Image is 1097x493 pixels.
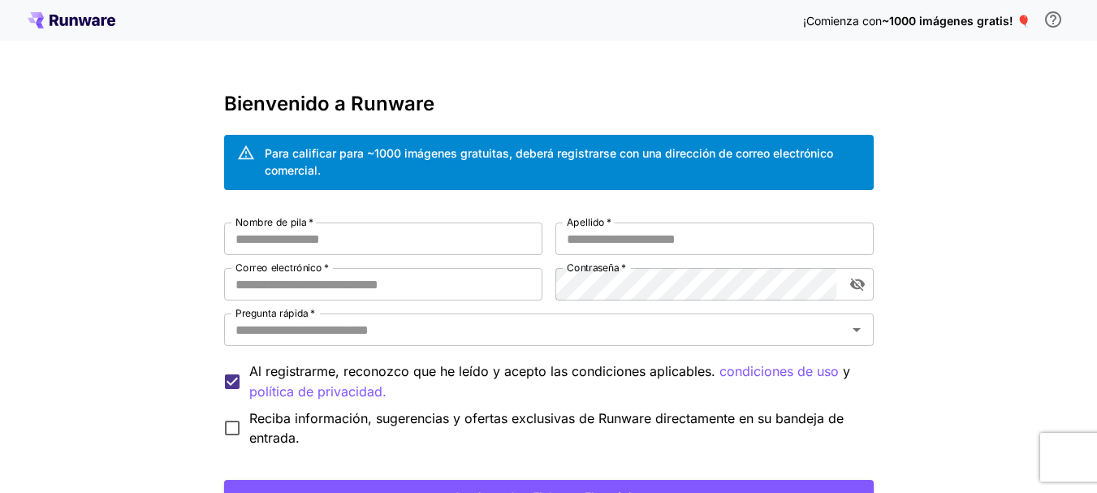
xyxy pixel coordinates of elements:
[882,14,1030,28] font: ~1000 imágenes gratis! 🎈
[235,262,322,274] font: Correo electrónico
[265,146,833,177] font: Para calificar para ~1000 imágenes gratuitas, deberá registrarse con una dirección de correo elec...
[567,216,605,228] font: Apellido
[235,307,309,319] font: Pregunta rápida
[843,363,850,379] font: y
[567,262,620,274] font: Contraseña
[843,270,872,299] button: alternar visibilidad de contraseña
[249,363,715,379] font: Al registrarme, reconozco que he leído y acepto las condiciones aplicables.
[719,363,839,379] font: condiciones de uso
[235,216,307,228] font: Nombre de pila
[1037,3,1069,36] button: Para calificar para obtener crédito gratuito, debe registrarse con una dirección de correo electr...
[224,92,434,115] font: Bienvenido a Runware
[249,383,387,400] font: política de privacidad.
[845,318,868,341] button: Abierto
[249,410,844,446] font: Reciba información, sugerencias y ofertas exclusivas de Runware directamente en su bandeja de ent...
[249,382,387,402] button: Al registrarme, reconozco que he leído y acepto las condiciones aplicables. condiciones de uso y
[719,361,839,382] button: Al registrarme, reconozco que he leído y acepto las condiciones aplicables. y política de privaci...
[803,14,882,28] font: ¡Comienza con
